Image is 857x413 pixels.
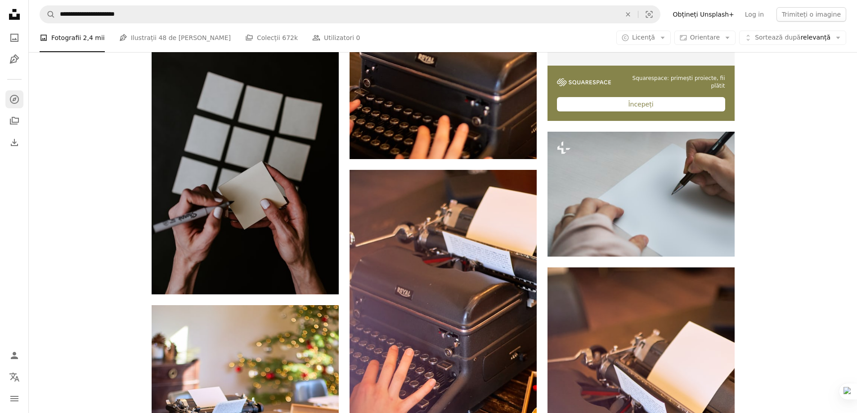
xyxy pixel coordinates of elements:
button: Trimiteți o imagine [776,7,846,22]
img: file-1747939142011-51e5cc87e3c9 [557,78,611,86]
font: 48 de [PERSON_NAME] [158,34,231,41]
a: Colecții [5,112,23,130]
img: Notă de scriere Document Contract [547,132,735,257]
font: 672k [282,34,298,41]
font: Sortează după [755,34,801,41]
button: Limbă [5,368,23,386]
a: Istoricul descărcărilor [5,133,23,151]
a: Ilustrații [5,50,23,68]
button: Caută pe Unsplash [40,6,55,23]
a: persoană care ține hârtie albă de imprimantă [152,150,339,158]
form: Găsiți elemente vizuale pe întregul site [40,5,660,23]
font: 0 [356,34,360,41]
a: Utilizatori 0 [312,23,360,52]
a: Autentificare / Înregistrare [5,346,23,364]
a: O mașină de scris vintage cu hârtie gata de tastat. [547,403,735,411]
font: Colecții [257,34,280,41]
font: Orientare [690,34,720,41]
button: Orientare [674,31,736,45]
font: relevanță [801,34,830,41]
a: Ilustrații 48 de [PERSON_NAME] [119,23,231,52]
button: Căutare vizuală [638,6,660,23]
button: Meniu [5,390,23,408]
a: Notă de scriere Document Contract [547,190,735,198]
font: Log in [745,11,764,18]
font: Utilizatori [324,34,354,41]
button: Licenţă [616,31,671,45]
button: Clar [618,6,638,23]
a: O mână tastează la o mașină de scris regală de epocă. [350,306,537,314]
font: Licenţă [632,34,655,41]
font: Obțineți Unsplash+ [673,11,734,18]
font: Squarespace: primești proiecte, fii plătit [633,75,725,89]
a: Explora [5,90,23,108]
font: Ilustrații [131,34,157,41]
a: Obțineți Unsplash+ [668,7,740,22]
img: persoană care ține hârtie albă de imprimantă [152,14,339,294]
button: Sortează dupărelevanță [739,31,846,45]
a: Colecții 672k [245,23,298,52]
a: Log in [740,7,769,22]
font: Începeți [628,101,653,108]
a: Fotografii [5,29,23,47]
a: Acasă — Unsplash [5,5,23,25]
font: Trimiteți o imagine [782,11,841,18]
